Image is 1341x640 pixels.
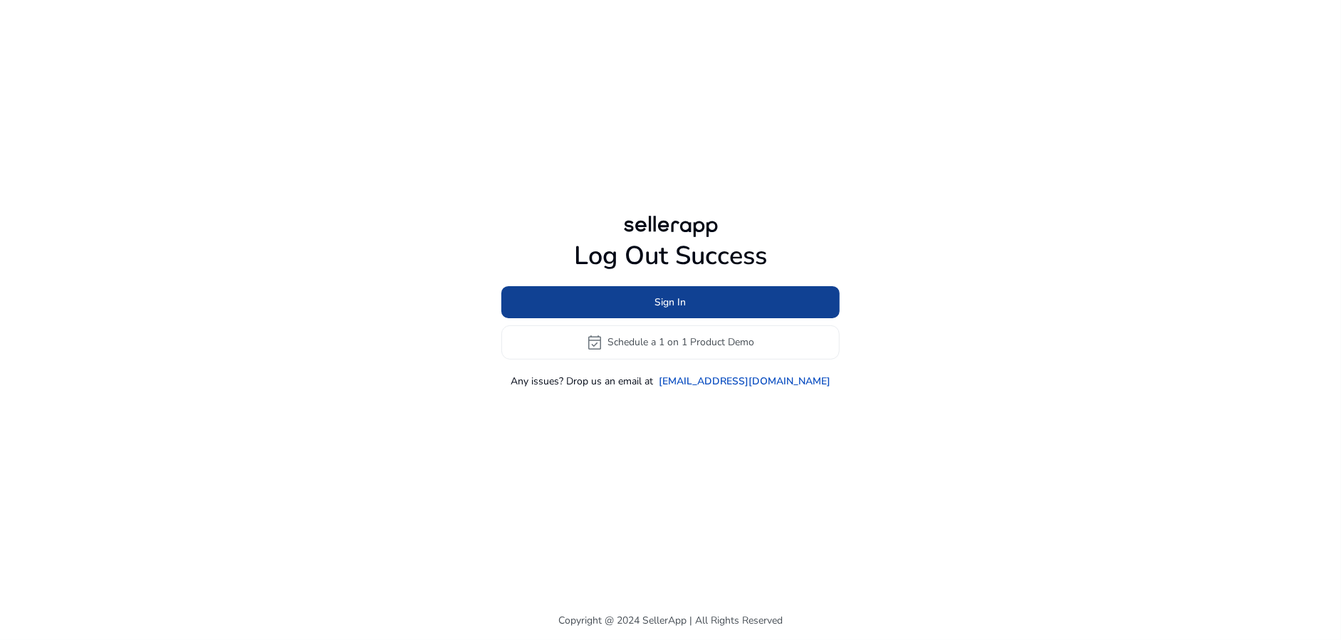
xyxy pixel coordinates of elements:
[511,374,653,389] p: Any issues? Drop us an email at
[659,374,830,389] a: [EMAIL_ADDRESS][DOMAIN_NAME]
[501,286,840,318] button: Sign In
[655,295,687,310] span: Sign In
[501,325,840,360] button: event_availableSchedule a 1 on 1 Product Demo
[501,241,840,271] h1: Log Out Success
[587,334,604,351] span: event_available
